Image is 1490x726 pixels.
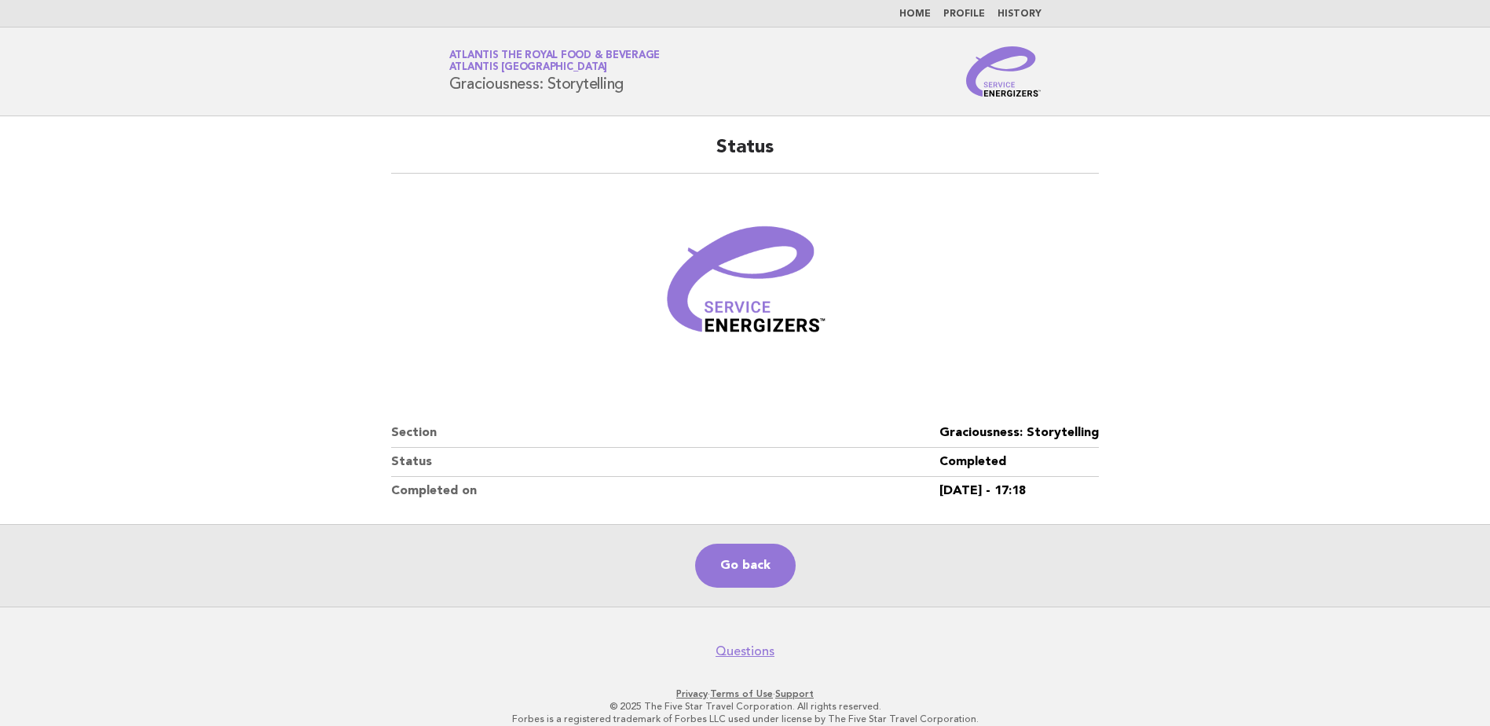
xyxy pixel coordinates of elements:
dd: Completed [939,448,1099,477]
dt: Status [391,448,939,477]
p: © 2025 The Five Star Travel Corporation. All rights reserved. [265,700,1226,713]
a: Questions [716,643,774,659]
p: · · [265,687,1226,700]
a: Privacy [676,688,708,699]
dt: Section [391,419,939,448]
dt: Completed on [391,477,939,505]
dd: Graciousness: Storytelling [939,419,1099,448]
img: Service Energizers [966,46,1042,97]
dd: [DATE] - 17:18 [939,477,1099,505]
a: Profile [943,9,985,19]
a: Terms of Use [710,688,773,699]
a: Go back [695,544,796,588]
a: Support [775,688,814,699]
h1: Graciousness: Storytelling [449,51,661,92]
a: Atlantis the Royal Food & BeverageAtlantis [GEOGRAPHIC_DATA] [449,50,661,72]
span: Atlantis [GEOGRAPHIC_DATA] [449,63,608,73]
a: History [998,9,1042,19]
img: Verified [651,192,840,381]
h2: Status [391,135,1099,174]
p: Forbes is a registered trademark of Forbes LLC used under license by The Five Star Travel Corpora... [265,713,1226,725]
a: Home [899,9,931,19]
